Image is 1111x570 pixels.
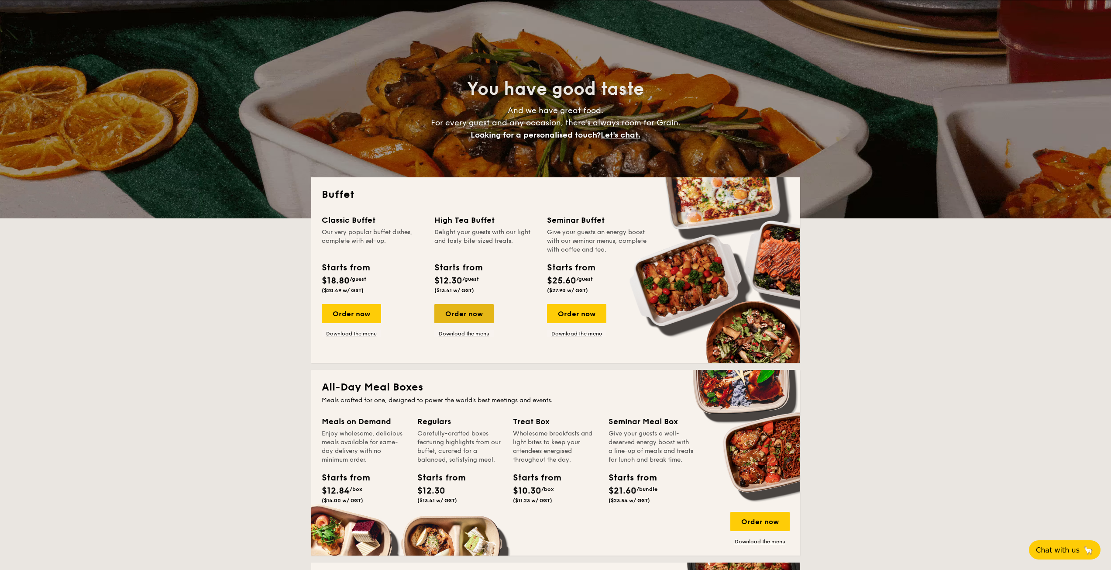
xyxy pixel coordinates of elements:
[513,497,552,504] span: ($11.23 w/ GST)
[322,287,364,294] span: ($20.49 w/ GST)
[322,497,363,504] span: ($14.00 w/ GST)
[730,512,790,531] div: Order now
[547,287,588,294] span: ($27.90 w/ GST)
[576,276,593,282] span: /guest
[322,486,350,496] span: $12.84
[322,429,407,464] div: Enjoy wholesome, delicious meals available for same-day delivery with no minimum order.
[467,79,644,100] span: You have good taste
[322,415,407,428] div: Meals on Demand
[322,330,381,337] a: Download the menu
[322,214,424,226] div: Classic Buffet
[350,486,362,492] span: /box
[547,228,649,254] div: Give your guests an energy boost with our seminar menus, complete with coffee and tea.
[609,429,694,464] div: Give your guests a well-deserved energy boost with a line-up of meals and treats for lunch and br...
[547,261,595,274] div: Starts from
[434,228,537,254] div: Delight your guests with our light and tasty bite-sized treats.
[417,486,445,496] span: $12.30
[322,276,350,286] span: $18.80
[609,497,650,504] span: ($23.54 w/ GST)
[609,415,694,428] div: Seminar Meal Box
[322,396,790,405] div: Meals crafted for one, designed to power the world's best meetings and events.
[322,471,361,484] div: Starts from
[417,471,457,484] div: Starts from
[434,287,474,294] span: ($13.41 w/ GST)
[513,415,598,428] div: Treat Box
[601,130,640,140] span: Let's chat.
[1029,540,1101,560] button: Chat with us🦙
[513,486,541,496] span: $10.30
[322,261,369,274] div: Starts from
[434,276,462,286] span: $12.30
[434,330,494,337] a: Download the menu
[609,486,636,496] span: $21.60
[350,276,366,282] span: /guest
[547,304,606,323] div: Order now
[513,471,552,484] div: Starts from
[547,276,576,286] span: $25.60
[434,214,537,226] div: High Tea Buffet
[417,497,457,504] span: ($13.41 w/ GST)
[322,228,424,254] div: Our very popular buffet dishes, complete with set-up.
[541,486,554,492] span: /box
[1036,546,1080,554] span: Chat with us
[547,330,606,337] a: Download the menu
[434,304,494,323] div: Order now
[609,471,648,484] div: Starts from
[431,106,681,140] span: And we have great food. For every guest and any occasion, there’s always room for Grain.
[730,538,790,545] a: Download the menu
[417,415,502,428] div: Regulars
[471,130,601,140] span: Looking for a personalised touch?
[322,380,790,394] h2: All-Day Meal Boxes
[322,188,790,202] h2: Buffet
[462,276,479,282] span: /guest
[513,429,598,464] div: Wholesome breakfasts and light bites to keep your attendees energised throughout the day.
[636,486,657,492] span: /bundle
[322,304,381,323] div: Order now
[417,429,502,464] div: Carefully-crafted boxes featuring highlights from our buffet, curated for a balanced, satisfying ...
[1083,545,1094,555] span: 🦙
[547,214,649,226] div: Seminar Buffet
[434,261,482,274] div: Starts from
